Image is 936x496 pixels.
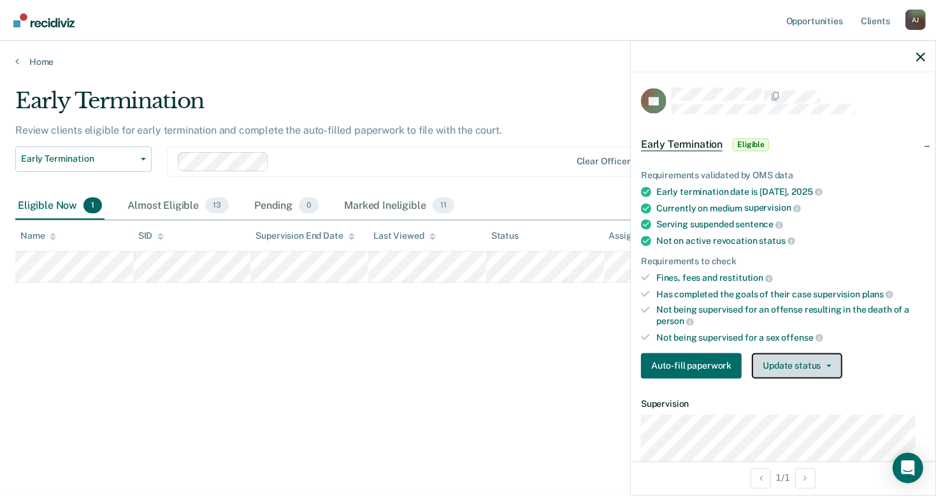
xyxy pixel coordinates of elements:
div: Serving suspended [656,219,925,230]
span: Eligible [733,139,769,152]
p: Review clients eligible for early termination and complete the auto-filled paperwork to file with... [15,124,502,136]
div: Not being supervised for a sex [656,332,925,343]
a: Navigate to form link [641,353,747,379]
div: Requirements to check [641,257,925,267]
div: Eligible Now [15,192,104,220]
span: 2025 [791,187,822,197]
span: restitution [719,273,773,283]
div: Almost Eligible [125,192,231,220]
div: Fines, fees and [656,273,925,284]
span: 0 [299,197,319,214]
span: 13 [205,197,229,214]
span: supervision [744,203,800,213]
div: Early termination date is [DATE], [656,187,925,198]
div: Assigned to [609,230,669,241]
div: 1 / 1 [631,461,935,495]
div: SID [138,230,164,241]
span: 11 [433,197,454,214]
span: plans [862,289,893,299]
div: A J [905,10,926,30]
span: Early Termination [641,139,723,152]
dt: Supervision [641,399,925,410]
div: Clear officers [577,156,635,167]
button: Next Opportunity [795,468,816,488]
div: Supervision End Date [256,230,354,241]
span: sentence [736,220,784,230]
div: Last Viewed [373,230,435,241]
span: 1 [83,197,102,214]
div: Pending [252,192,321,220]
span: Early Termination [21,153,136,164]
button: Profile dropdown button [905,10,926,30]
button: Update status [752,353,842,379]
div: Name [20,230,56,241]
div: Not on active revocation [656,235,925,246]
span: person [656,316,694,327]
div: Status [491,230,519,241]
button: Auto-fill paperwork [641,353,742,379]
div: Early Termination [15,88,717,124]
div: Has completed the goals of their case supervision [656,288,925,300]
div: Requirements validated by OMS data [641,171,925,181]
span: status [760,236,795,246]
img: Recidiviz [13,13,75,27]
div: Not being supervised for an offense resulting in the death of a [656,305,925,327]
div: Marked Ineligible [342,192,456,220]
div: Currently on medium [656,202,925,214]
div: Early TerminationEligible [631,125,935,166]
a: Home [15,56,921,67]
span: offense [782,332,823,343]
button: Previous Opportunity [751,468,771,488]
div: Open Intercom Messenger [893,453,923,483]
